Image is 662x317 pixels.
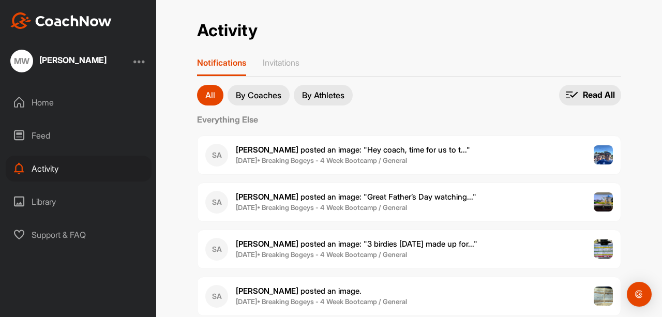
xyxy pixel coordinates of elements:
[10,50,33,72] div: MW
[236,91,281,99] p: By Coaches
[236,250,407,259] b: [DATE] • Breaking Bogeys - 4 Week Bootcamp / General
[205,91,215,99] p: All
[39,56,107,64] div: [PERSON_NAME]
[205,238,228,261] div: SA
[236,203,407,212] b: [DATE] • Breaking Bogeys - 4 Week Bootcamp / General
[236,239,298,249] b: [PERSON_NAME]
[236,145,470,155] span: posted an image : " Hey coach, time for us to t... "
[302,91,344,99] p: By Athletes
[236,239,477,249] span: posted an image : " 3 birdies [DATE] made up for... "
[594,239,613,259] img: post image
[236,286,362,296] span: posted an image .
[10,12,112,29] img: CoachNow
[236,156,407,164] b: [DATE] • Breaking Bogeys - 4 Week Bootcamp / General
[627,282,652,307] div: Open Intercom Messenger
[6,89,152,115] div: Home
[594,286,613,306] img: post image
[236,145,298,155] b: [PERSON_NAME]
[236,192,476,202] span: posted an image : " Great Father’s Day watching... "
[205,191,228,214] div: SA
[236,192,298,202] b: [PERSON_NAME]
[197,57,246,68] p: Notifications
[236,297,407,306] b: [DATE] • Breaking Bogeys - 4 Week Bootcamp / General
[197,113,621,126] label: Everything Else
[263,57,299,68] p: Invitations
[594,145,613,165] img: post image
[6,189,152,215] div: Library
[583,89,615,100] p: Read All
[205,285,228,308] div: SA
[236,286,298,296] b: [PERSON_NAME]
[6,222,152,248] div: Support & FAQ
[197,21,258,41] h2: Activity
[197,85,223,105] button: All
[228,85,290,105] button: By Coaches
[6,156,152,182] div: Activity
[294,85,353,105] button: By Athletes
[6,123,152,148] div: Feed
[594,192,613,212] img: post image
[205,144,228,167] div: SA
